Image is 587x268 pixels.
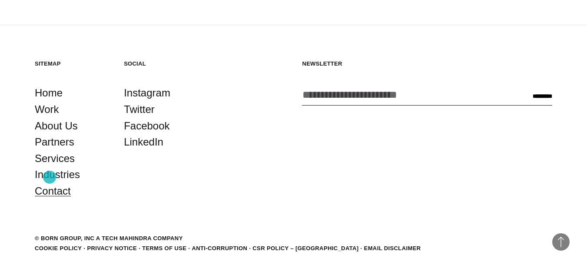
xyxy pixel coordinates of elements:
a: About Us [35,118,78,134]
a: Work [35,101,59,118]
a: Home [35,85,63,101]
a: Privacy Notice [87,245,137,251]
a: Terms of Use [142,245,186,251]
a: Twitter [124,101,155,118]
a: Industries [35,166,80,183]
a: Contact [35,183,71,199]
a: Facebook [124,118,169,134]
a: Services [35,150,75,167]
button: Back to Top [552,233,570,251]
a: Partners [35,134,74,150]
a: Instagram [124,85,170,101]
h5: Newsletter [302,60,552,67]
h5: Sitemap [35,60,106,67]
a: CSR POLICY – [GEOGRAPHIC_DATA] [252,245,358,251]
a: Cookie Policy [35,245,82,251]
div: © BORN GROUP, INC A Tech Mahindra Company [35,234,183,243]
a: Email Disclaimer [364,245,421,251]
a: Anti-Corruption [192,245,247,251]
h5: Social [124,60,196,67]
a: LinkedIn [124,134,163,150]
